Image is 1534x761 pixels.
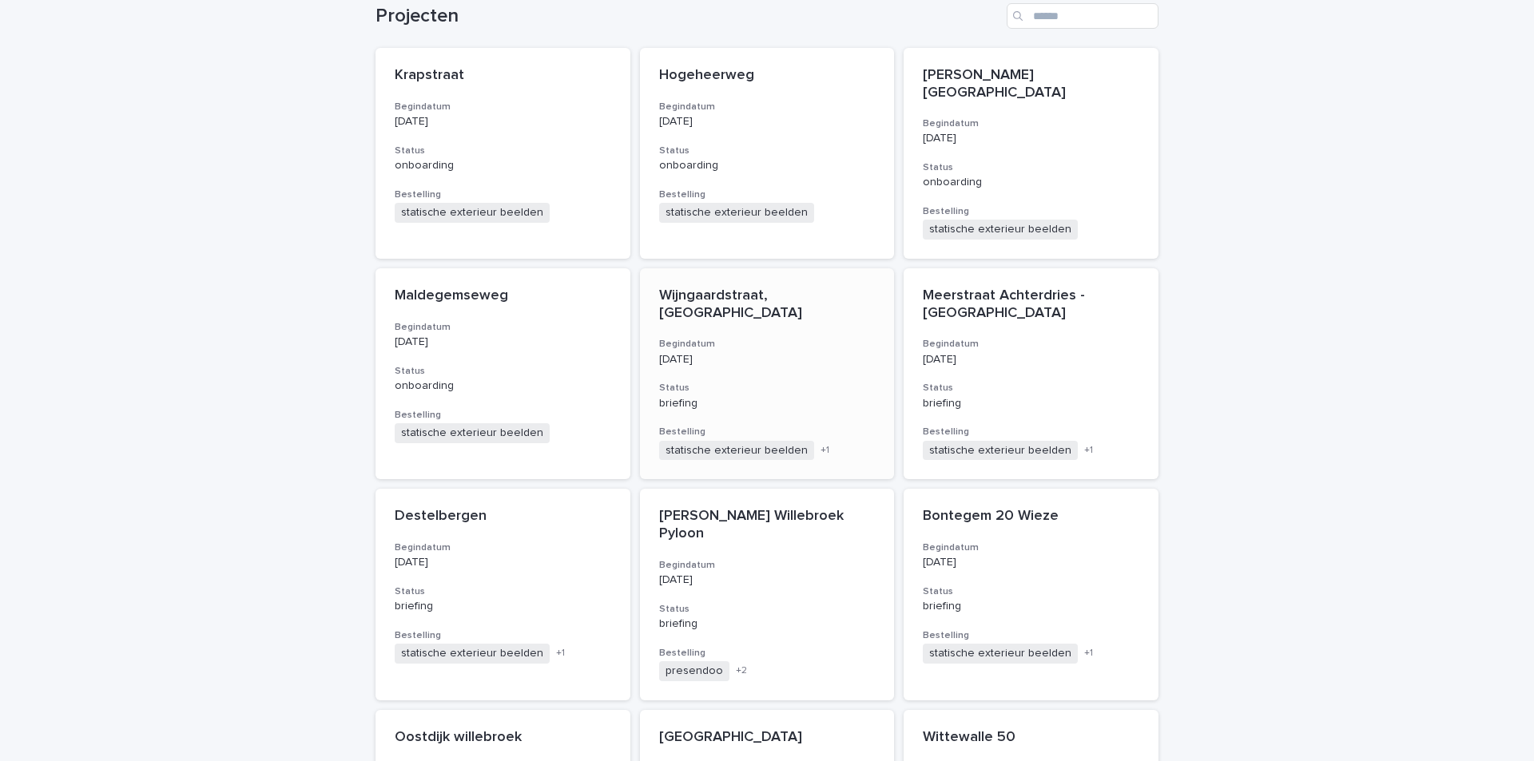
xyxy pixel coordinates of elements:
span: + 1 [1084,446,1093,455]
p: [DATE] [659,115,876,129]
h1: Projecten [376,5,1000,28]
p: Wijngaardstraat, [GEOGRAPHIC_DATA] [659,287,876,322]
span: + 2 [736,666,747,676]
a: Wijngaardstraat, [GEOGRAPHIC_DATA]Begindatum[DATE]StatusbriefingBestellingstatische exterieur bee... [640,268,895,479]
h3: Bestelling [395,629,611,642]
h3: Status [395,585,611,598]
p: Destelbergen [395,508,611,525]
p: onboarding [395,379,611,393]
p: [DATE] [659,353,876,367]
a: KrapstraatBegindatum[DATE]StatusonboardingBestellingstatische exterieur beelden [376,48,630,259]
span: statische exterieur beelden [923,220,1078,240]
a: [PERSON_NAME][GEOGRAPHIC_DATA]Begindatum[DATE]StatusonboardingBestellingstatische exterieur beelden [904,48,1158,259]
p: briefing [659,617,876,631]
span: + 1 [556,648,565,658]
p: [DATE] [395,115,611,129]
h3: Bestelling [923,629,1139,642]
h3: Bestelling [395,188,611,201]
p: onboarding [659,159,876,172]
p: briefing [659,397,876,410]
span: statische exterieur beelden [395,203,550,223]
span: statische exterieur beelden [659,203,814,223]
h3: Begindatum [923,117,1139,130]
p: Oostdijk willebroek [395,729,611,747]
h3: Status [659,382,876,394]
a: Bontegem 20 WiezeBegindatum[DATE]StatusbriefingBestellingstatische exterieur beelden+1 [904,489,1158,700]
h3: Begindatum [395,541,611,554]
h3: Status [395,365,611,378]
h3: Begindatum [923,338,1139,351]
p: Wittewalle 50 [923,729,1139,747]
p: [PERSON_NAME][GEOGRAPHIC_DATA] [923,67,1139,101]
p: Hogeheerweg [659,67,876,85]
p: onboarding [395,159,611,172]
p: [DATE] [923,132,1139,145]
input: Search [1007,3,1158,29]
p: briefing [395,600,611,613]
h3: Begindatum [923,541,1139,554]
p: [DATE] [923,353,1139,367]
span: statische exterieur beelden [923,644,1078,664]
span: statische exterieur beelden [395,644,550,664]
p: Maldegemseweg [395,287,611,305]
h3: Bestelling [659,647,876,660]
p: [GEOGRAPHIC_DATA] [659,729,876,747]
p: Meerstraat Achterdries - [GEOGRAPHIC_DATA] [923,287,1139,322]
h3: Status [923,382,1139,394]
p: [DATE] [659,573,876,587]
h3: Bestelling [659,188,876,201]
p: [PERSON_NAME] Willebroek Pyloon [659,508,876,542]
span: statische exterieur beelden [395,423,550,443]
h3: Begindatum [395,321,611,334]
span: statische exterieur beelden [923,441,1078,461]
h3: Bestelling [923,426,1139,438]
a: DestelbergenBegindatum[DATE]StatusbriefingBestellingstatische exterieur beelden+1 [376,489,630,700]
h3: Status [659,145,876,157]
h3: Bestelling [395,409,611,422]
a: [PERSON_NAME] Willebroek PyloonBegindatum[DATE]StatusbriefingBestellingpresendoo+2 [640,489,895,700]
span: statische exterieur beelden [659,441,814,461]
span: + 1 [821,446,829,455]
h3: Bestelling [923,205,1139,218]
span: presendoo [659,661,729,681]
p: [DATE] [923,556,1139,569]
h3: Begindatum [659,559,876,572]
p: onboarding [923,176,1139,189]
a: MaldegemsewegBegindatum[DATE]StatusonboardingBestellingstatische exterieur beelden [376,268,630,479]
p: briefing [923,397,1139,410]
h3: Begindatum [395,101,611,113]
p: [DATE] [395,335,611,349]
h3: Status [923,161,1139,174]
p: Bontegem 20 Wieze [923,508,1139,525]
h3: Bestelling [659,426,876,438]
p: [DATE] [395,556,611,569]
span: + 1 [1084,648,1093,658]
p: Krapstraat [395,67,611,85]
h3: Status [923,585,1139,598]
h3: Begindatum [659,338,876,351]
a: HogeheerwegBegindatum[DATE]StatusonboardingBestellingstatische exterieur beelden [640,48,895,259]
a: Meerstraat Achterdries - [GEOGRAPHIC_DATA]Begindatum[DATE]StatusbriefingBestellingstatische exter... [904,268,1158,479]
h3: Status [395,145,611,157]
h3: Status [659,603,876,616]
p: briefing [923,600,1139,613]
h3: Begindatum [659,101,876,113]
